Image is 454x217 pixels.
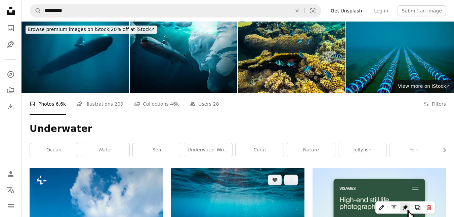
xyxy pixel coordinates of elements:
button: Clear [290,4,304,17]
img: Fiber Optic Cables on Ocean Floor Transmitting Data [346,22,454,93]
button: Submit an image [398,5,446,16]
a: View more on iStock↗ [394,80,454,93]
button: Filters [423,93,446,115]
span: Browse premium images on iStock | [28,27,111,32]
a: Collections 46k [134,93,179,115]
a: Log in [370,5,392,16]
a: nature [287,143,335,157]
button: Like [268,175,282,185]
a: ocean [30,143,78,157]
img: Submarine dives under the ice [130,22,237,93]
img: A collection of tropical fish such as Blue Green Chromis, Sergeant major Damselfish, Cleaner Wras... [238,22,345,93]
img: Nuclear Submarine [22,22,129,93]
div: 20% off at iStock ↗ [26,26,157,34]
button: Visual search [305,4,321,17]
span: 28 [213,100,219,108]
h1: Underwater [30,123,446,135]
button: Language [4,183,17,197]
button: Add to Collection [284,175,298,185]
button: scroll list to the right [438,143,446,157]
a: sea [133,143,181,157]
a: Collections [4,84,17,97]
a: coral [236,143,284,157]
a: Log in / Sign up [4,167,17,181]
span: 209 [115,100,124,108]
a: Explore [4,68,17,81]
button: Menu [4,200,17,213]
a: fish [390,143,438,157]
a: Download History [4,100,17,113]
a: Illustrations 209 [77,93,123,115]
a: Illustrations [4,38,17,51]
a: underwater world [184,143,232,157]
a: Browse premium images on iStock|20% off at iStock↗ [22,22,161,38]
a: Users 28 [190,93,219,115]
span: View more on iStock ↗ [398,83,450,89]
button: Search Unsplash [30,4,41,17]
a: jellyfish [338,143,386,157]
span: 46k [170,100,179,108]
a: Photos [4,22,17,35]
a: Get Unsplash+ [327,5,370,16]
a: water [81,143,129,157]
form: Find visuals sitewide [30,4,321,17]
a: Home — Unsplash [4,4,17,19]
